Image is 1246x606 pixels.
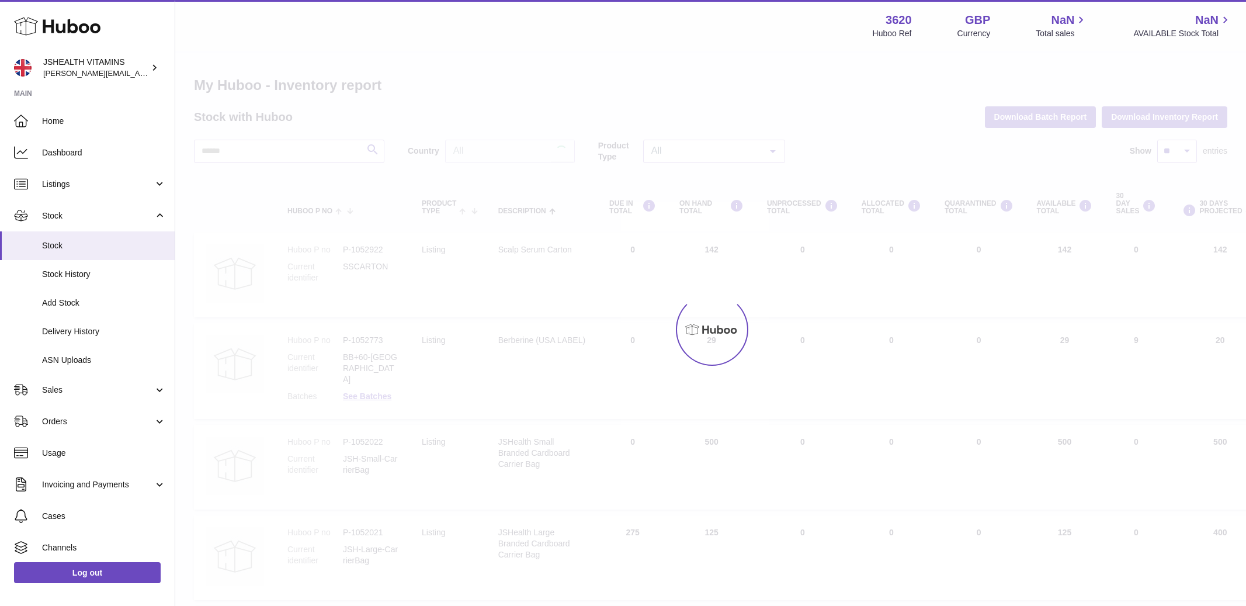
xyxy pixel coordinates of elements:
span: Home [42,116,166,127]
strong: GBP [965,12,990,28]
a: NaN Total sales [1036,12,1088,39]
span: Stock [42,210,154,221]
strong: 3620 [886,12,912,28]
img: francesca@jshealthvitamins.com [14,59,32,77]
span: Usage [42,448,166,459]
span: NaN [1051,12,1074,28]
span: Listings [42,179,154,190]
span: Dashboard [42,147,166,158]
div: JSHEALTH VITAMINS [43,57,148,79]
span: Stock History [42,269,166,280]
span: Channels [42,542,166,553]
a: NaN AVAILABLE Stock Total [1133,12,1232,39]
span: Sales [42,385,154,396]
span: ASN Uploads [42,355,166,366]
span: [PERSON_NAME][EMAIL_ADDRESS][DOMAIN_NAME] [43,68,234,78]
span: AVAILABLE Stock Total [1133,28,1232,39]
div: Currency [957,28,991,39]
span: Orders [42,416,154,427]
span: Delivery History [42,326,166,337]
div: Huboo Ref [873,28,912,39]
span: Cases [42,511,166,522]
span: Stock [42,240,166,251]
a: Log out [14,562,161,583]
span: Total sales [1036,28,1088,39]
span: Add Stock [42,297,166,309]
span: NaN [1195,12,1219,28]
span: Invoicing and Payments [42,479,154,490]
